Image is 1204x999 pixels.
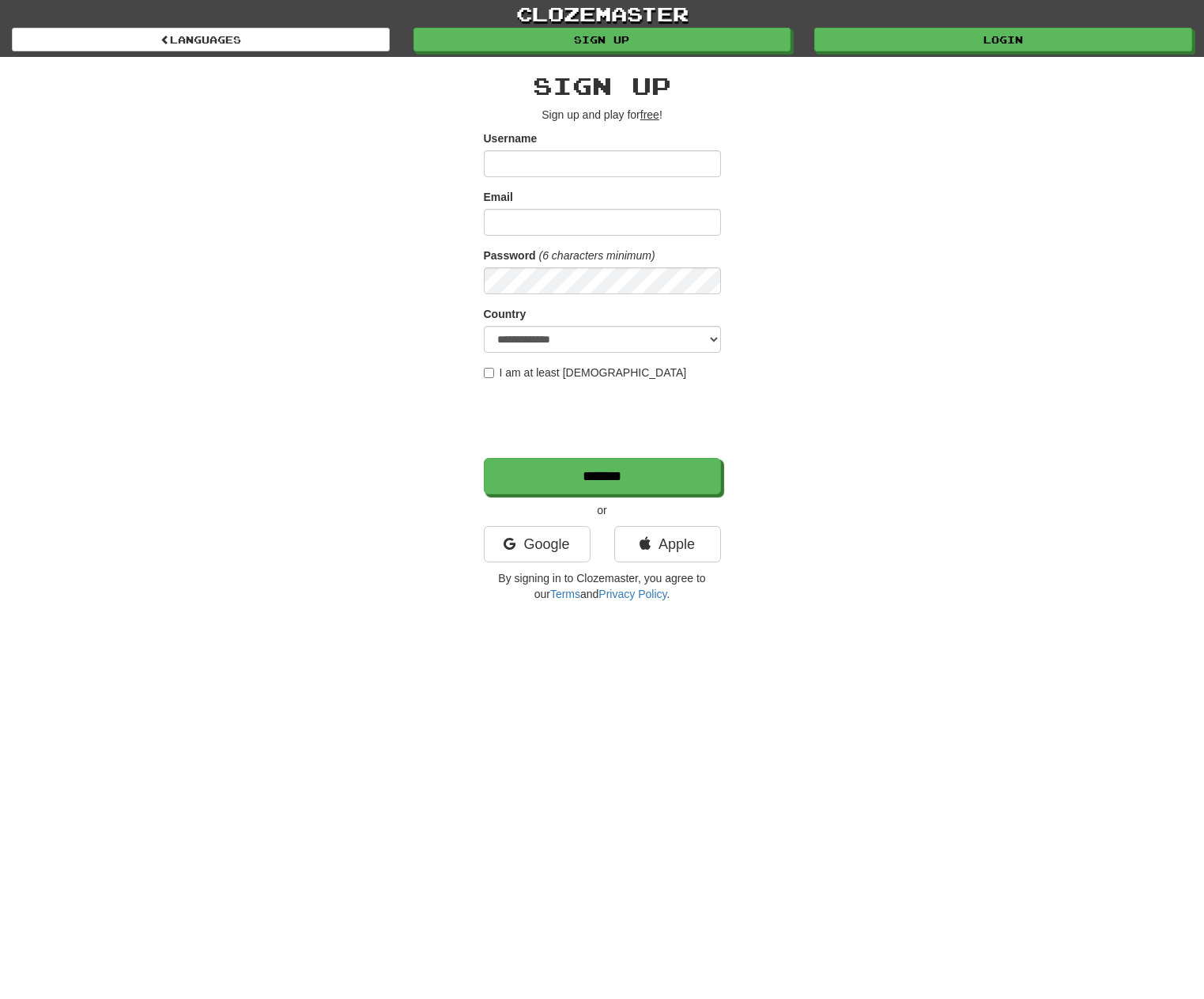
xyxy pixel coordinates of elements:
[640,108,659,121] u: free
[12,28,390,51] a: Languages
[484,73,721,99] h2: Sign up
[484,107,721,123] p: Sign up and play for !
[484,570,721,602] p: By signing in to Clozemaster, you agree to our and .
[484,526,591,562] a: Google
[484,248,536,263] label: Password
[484,365,687,380] label: I am at least [DEMOGRAPHIC_DATA]
[614,526,721,562] a: Apple
[484,368,494,378] input: I am at least [DEMOGRAPHIC_DATA]
[550,588,580,600] a: Terms
[598,588,666,600] a: Privacy Policy
[814,28,1192,51] a: Login
[484,388,724,450] iframe: reCAPTCHA
[539,249,655,262] em: (6 characters minimum)
[484,502,721,518] p: or
[484,306,527,322] label: Country
[484,131,538,146] label: Username
[413,28,791,51] a: Sign up
[484,189,513,205] label: Email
